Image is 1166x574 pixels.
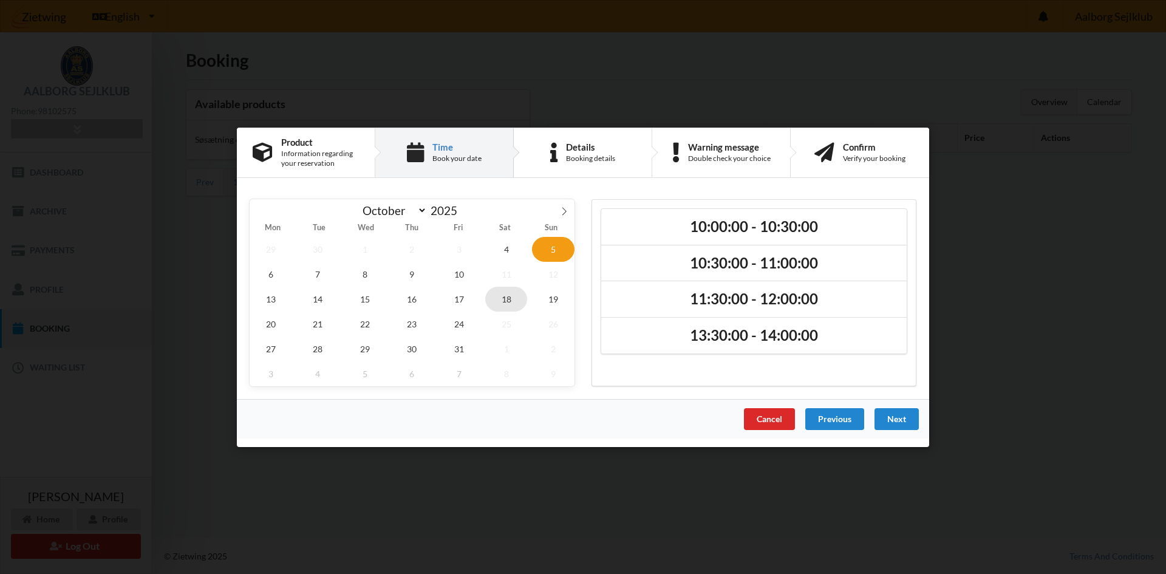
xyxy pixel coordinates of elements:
[532,261,574,286] span: October 12, 2025
[482,224,528,232] span: Sat
[438,336,480,361] span: October 31, 2025
[344,361,386,386] span: November 5, 2025
[297,236,339,261] span: September 30, 2025
[297,261,339,286] span: October 7, 2025
[485,261,528,286] span: October 11, 2025
[610,326,898,345] h2: 13:30:00 - 14:00:00
[343,224,389,232] span: Wed
[391,311,434,336] span: October 23, 2025
[432,154,482,163] div: Book your date
[250,311,292,336] span: October 20, 2025
[688,142,771,151] div: Warning message
[344,311,386,336] span: October 22, 2025
[435,224,482,232] span: Fri
[250,261,292,286] span: October 6, 2025
[344,261,386,286] span: October 8, 2025
[438,236,480,261] span: October 3, 2025
[250,236,292,261] span: September 29, 2025
[485,286,528,311] span: October 18, 2025
[438,286,480,311] span: October 17, 2025
[357,203,428,218] select: Month
[532,286,574,311] span: October 19, 2025
[391,236,434,261] span: October 2, 2025
[485,236,528,261] span: October 4, 2025
[250,224,296,232] span: Mon
[438,361,480,386] span: November 7, 2025
[532,361,574,386] span: November 9, 2025
[344,286,386,311] span: October 15, 2025
[485,311,528,336] span: October 25, 2025
[391,286,434,311] span: October 16, 2025
[744,408,795,429] div: Cancel
[297,311,339,336] span: October 21, 2025
[610,253,898,272] h2: 10:30:00 - 11:00:00
[843,142,905,151] div: Confirm
[805,408,864,429] div: Previous
[427,203,467,217] input: Year
[610,290,898,309] h2: 11:30:00 - 12:00:00
[438,311,480,336] span: October 24, 2025
[391,261,434,286] span: October 9, 2025
[688,154,771,163] div: Double check your choice
[389,224,435,232] span: Thu
[438,261,480,286] span: October 10, 2025
[281,137,359,146] div: Product
[432,142,482,151] div: Time
[344,336,386,361] span: October 29, 2025
[297,336,339,361] span: October 28, 2025
[391,336,434,361] span: October 30, 2025
[566,154,615,163] div: Booking details
[250,361,292,386] span: November 3, 2025
[485,336,528,361] span: November 1, 2025
[528,224,574,232] span: Sun
[874,408,919,429] div: Next
[610,217,898,236] h2: 10:00:00 - 10:30:00
[297,286,339,311] span: October 14, 2025
[532,336,574,361] span: November 2, 2025
[296,224,342,232] span: Tue
[297,361,339,386] span: November 4, 2025
[391,361,434,386] span: November 6, 2025
[843,154,905,163] div: Verify your booking
[532,236,574,261] span: October 5, 2025
[344,236,386,261] span: October 1, 2025
[532,311,574,336] span: October 26, 2025
[250,286,292,311] span: October 13, 2025
[250,336,292,361] span: October 27, 2025
[566,142,615,151] div: Details
[485,361,528,386] span: November 8, 2025
[281,149,359,168] div: Information regarding your reservation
